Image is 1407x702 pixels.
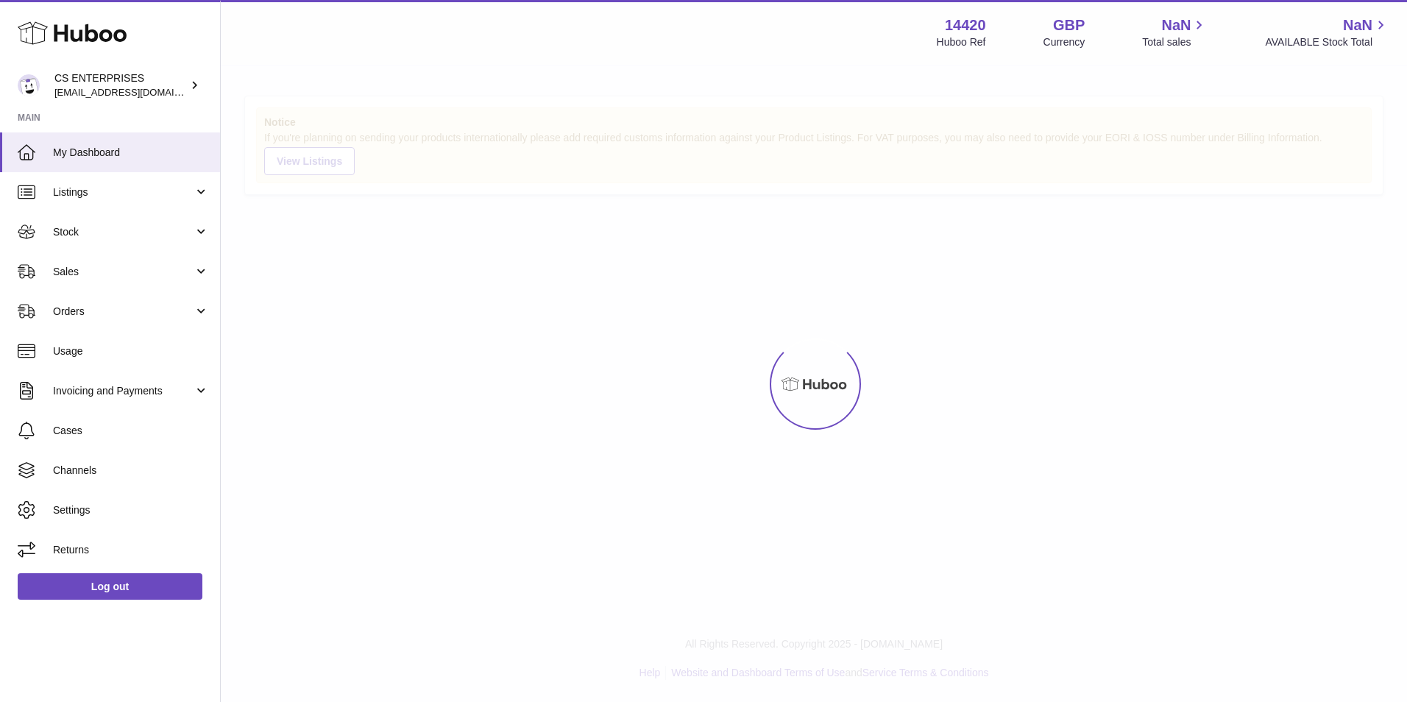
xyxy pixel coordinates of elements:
[54,86,216,98] span: [EMAIL_ADDRESS][DOMAIN_NAME]
[53,146,209,160] span: My Dashboard
[53,424,209,438] span: Cases
[18,74,40,96] img: internalAdmin-14420@internal.huboo.com
[1142,15,1208,49] a: NaN Total sales
[53,185,194,199] span: Listings
[1265,15,1389,49] a: NaN AVAILABLE Stock Total
[53,384,194,398] span: Invoicing and Payments
[53,503,209,517] span: Settings
[1161,15,1191,35] span: NaN
[53,305,194,319] span: Orders
[1142,35,1208,49] span: Total sales
[1053,15,1085,35] strong: GBP
[53,344,209,358] span: Usage
[1265,35,1389,49] span: AVAILABLE Stock Total
[53,543,209,557] span: Returns
[937,35,986,49] div: Huboo Ref
[945,15,986,35] strong: 14420
[53,225,194,239] span: Stock
[53,464,209,478] span: Channels
[18,573,202,600] a: Log out
[54,71,187,99] div: CS ENTERPRISES
[53,265,194,279] span: Sales
[1343,15,1372,35] span: NaN
[1043,35,1085,49] div: Currency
